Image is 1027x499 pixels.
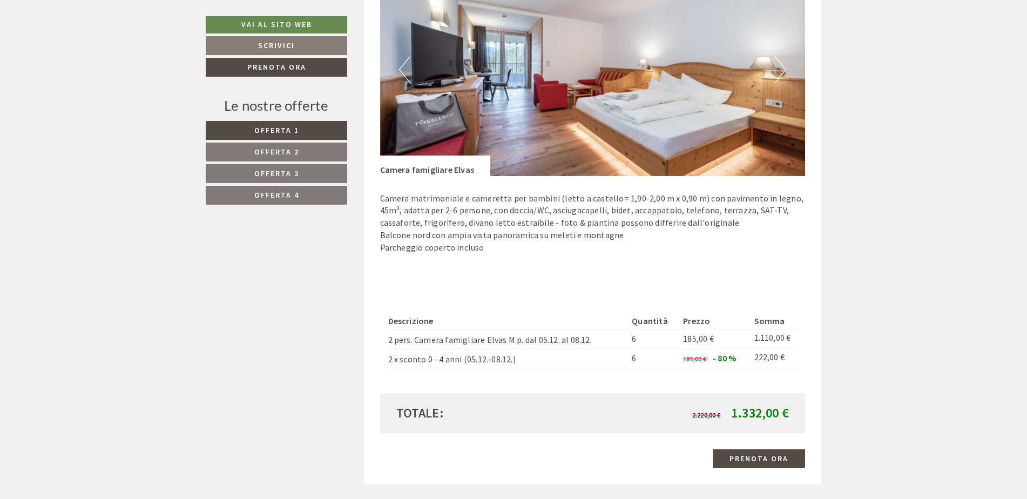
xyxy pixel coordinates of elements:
[627,349,679,368] td: 6
[254,125,299,135] span: Offerta 1
[627,313,679,329] th: Quantità
[388,329,628,349] td: 2 pers. Camera famigliare Elvas M.p. dal 05.12. al 08.12.
[380,156,491,176] div: Camera famigliare Elvas
[388,349,628,368] td: 2 x sconto 0 - 4 anni (05.12.-08.12.)
[206,16,347,33] a: Vai al sito web
[692,411,720,419] span: 2.220,00 €
[713,449,805,468] a: Prenota ora
[254,190,299,200] span: Offerta 4
[683,333,714,344] span: 185,00 €
[713,353,736,363] span: - 80 %
[206,36,347,55] a: Scrivici
[371,285,425,304] button: Invia
[254,147,299,157] span: Offerta 2
[679,313,749,329] th: Prezzo
[380,192,806,266] p: Camera matrimoniale e cameretta per bambini (letto a castello= 1,90-2,00 m x 0,90 m) con paviment...
[206,96,347,116] div: Le nostre offerte
[262,53,409,60] small: 14:53
[775,56,786,83] button: Next
[683,355,706,363] span: 185,00 €
[627,329,679,349] td: 6
[750,349,798,368] td: 222,00 €
[750,329,798,349] td: 1.110,00 €
[388,313,628,329] th: Descrizione
[399,56,410,83] button: Previous
[388,404,593,422] div: Totale:
[262,32,409,41] div: Lei
[192,9,234,27] div: lunedì
[206,58,347,77] a: Prenota ora
[731,404,789,421] span: 1.332,00 €
[750,313,798,329] th: Somma
[257,30,417,63] div: Buon giorno, come possiamo aiutarla?
[254,168,299,178] span: Offerta 3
